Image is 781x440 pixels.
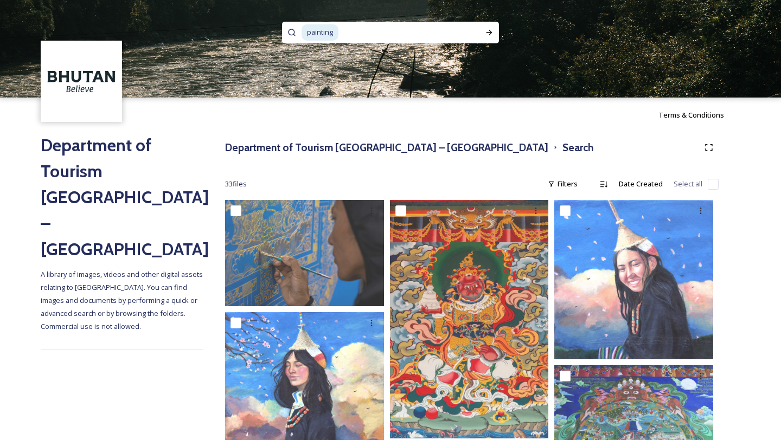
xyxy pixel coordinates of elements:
[225,140,548,156] h3: Department of Tourism [GEOGRAPHIC_DATA] – [GEOGRAPHIC_DATA]
[542,173,583,195] div: Filters
[658,110,724,120] span: Terms & Conditions
[613,173,668,195] div: Date Created
[42,42,121,121] img: BT_Logo_BB_Lockup_CMYK_High%2520Res.jpg
[41,269,204,331] span: A library of images, videos and other digital assets relating to [GEOGRAPHIC_DATA]. You can find ...
[41,132,203,262] h2: Department of Tourism [GEOGRAPHIC_DATA] – [GEOGRAPHIC_DATA]
[562,140,593,156] h3: Search
[225,179,247,189] span: 33 file s
[658,108,740,121] a: Terms & Conditions
[390,200,549,438] img: Trashigang and Rangjung 060723 by Amp Sripimanwat-22.jpg
[674,179,702,189] span: Select all
[302,24,338,40] span: painting
[225,200,384,306] img: MarcusWestbergBhutanHiRes-5.jpg
[554,200,713,359] img: VAST Bhutan art exhibition in Brussels7.jpg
